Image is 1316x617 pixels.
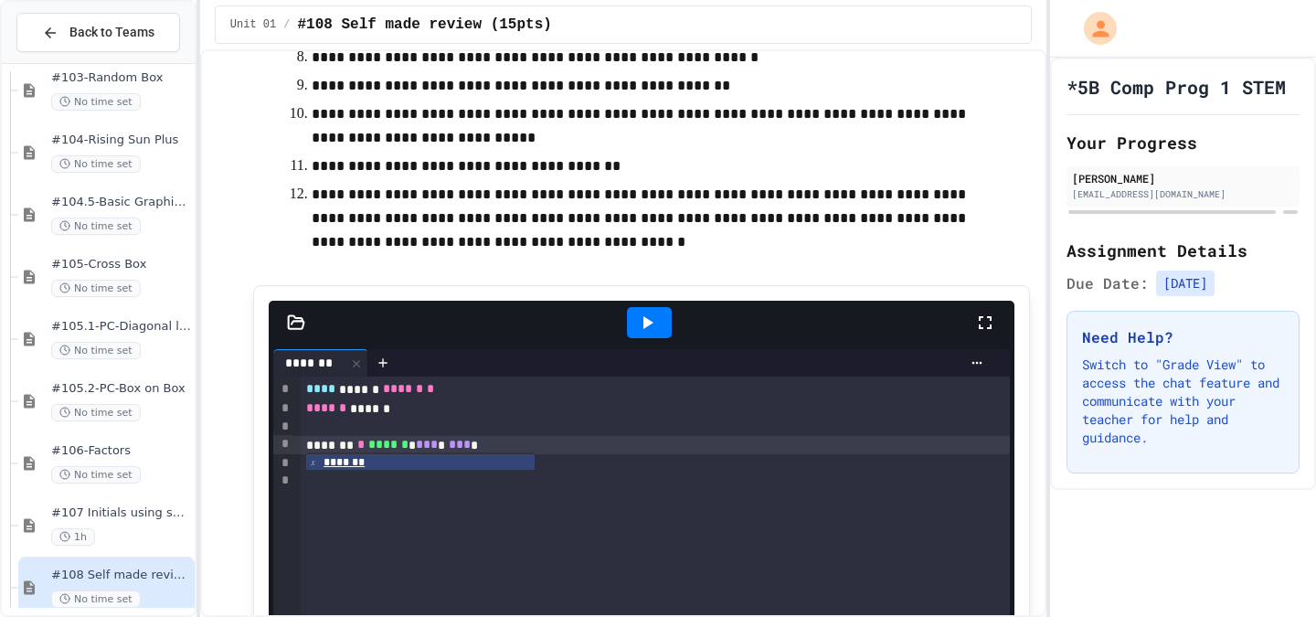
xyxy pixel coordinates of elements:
[51,319,191,335] span: #105.1-PC-Diagonal line
[16,13,180,52] button: Back to Teams
[69,23,154,42] span: Back to Teams
[51,257,191,272] span: #105-Cross Box
[1072,187,1294,201] div: [EMAIL_ADDRESS][DOMAIN_NAME]
[306,452,535,470] ul: Completions
[1067,238,1300,263] h2: Assignment Details
[297,14,551,36] span: #108 Self made review (15pts)
[1072,170,1294,186] div: [PERSON_NAME]
[1082,356,1284,447] p: Switch to "Grade View" to access the chat feature and communicate with your teacher for help and ...
[51,195,191,210] span: #104.5-Basic Graphics Review
[51,93,141,111] span: No time set
[51,404,141,421] span: No time set
[1067,74,1286,100] h1: *5B Comp Prog 1 STEM
[51,590,141,608] span: No time set
[51,505,191,521] span: #107 Initials using shapes(11pts)
[51,280,141,297] span: No time set
[1065,7,1121,49] div: My Account
[1067,272,1149,294] span: Due Date:
[51,218,141,235] span: No time set
[51,155,141,173] span: No time set
[51,568,191,583] span: #108 Self made review (15pts)
[1156,271,1215,296] span: [DATE]
[51,466,141,484] span: No time set
[51,70,191,86] span: #103-Random Box
[51,443,191,459] span: #106-Factors
[51,342,141,359] span: No time set
[283,17,290,32] span: /
[51,133,191,148] span: #104-Rising Sun Plus
[1067,130,1300,155] h2: Your Progress
[51,528,95,546] span: 1h
[1082,326,1284,348] h3: Need Help?
[51,381,191,397] span: #105.2-PC-Box on Box
[230,17,276,32] span: Unit 01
